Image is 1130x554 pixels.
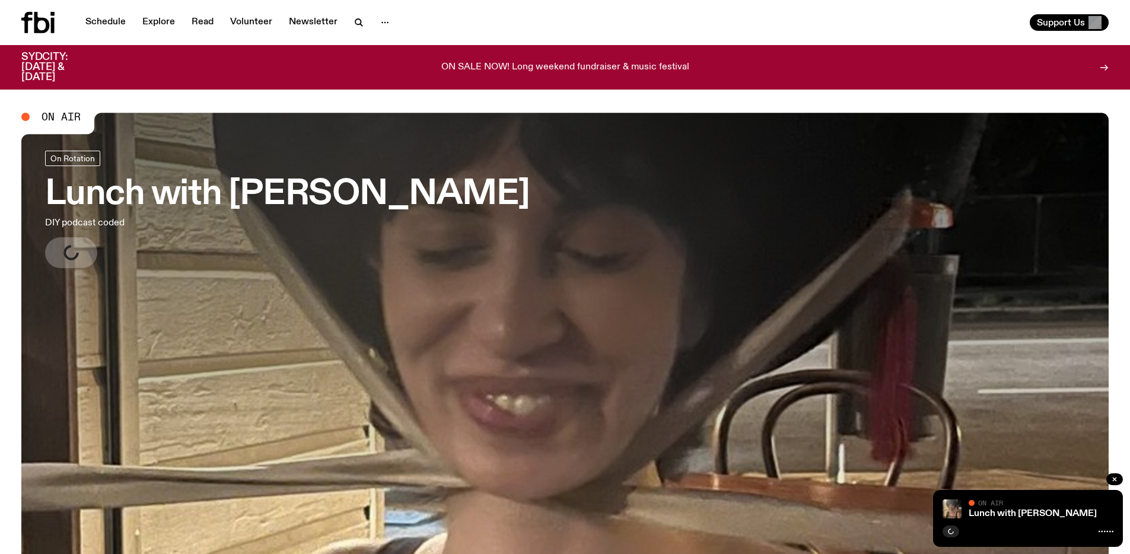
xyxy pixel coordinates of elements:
a: On Rotation [45,151,100,166]
a: Schedule [78,14,133,31]
a: Explore [135,14,182,31]
a: Volunteer [223,14,279,31]
a: Lunch with [PERSON_NAME]DIY podcast coded [45,151,530,268]
h3: Lunch with [PERSON_NAME] [45,178,530,211]
h3: SYDCITY: [DATE] & [DATE] [21,52,97,82]
span: Support Us [1037,17,1085,28]
button: Support Us [1030,14,1109,31]
span: On Air [978,499,1003,507]
span: On Rotation [50,154,95,163]
p: DIY podcast coded [45,216,349,230]
p: ON SALE NOW! Long weekend fundraiser & music festival [441,62,689,73]
a: Lunch with [PERSON_NAME] [969,509,1097,518]
a: Newsletter [282,14,345,31]
span: On Air [42,112,81,122]
a: Read [184,14,221,31]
